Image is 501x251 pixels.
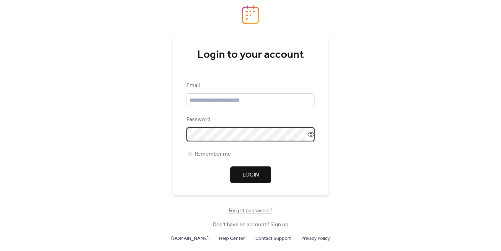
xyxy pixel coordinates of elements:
[242,171,259,179] span: Login
[270,219,288,230] a: Sign up
[195,150,231,158] span: Remember me
[219,235,245,243] span: Help Center
[255,235,291,243] span: Contact Support
[301,235,330,243] span: Privacy Policy
[171,235,208,243] span: [DOMAIN_NAME]
[255,234,291,243] a: Contact Support
[186,116,313,124] div: Password
[186,81,313,90] div: Email
[213,221,288,229] span: Don't have an account?
[219,234,245,243] a: Help Center
[229,209,272,213] a: Forgot password?
[242,5,259,24] img: logo
[186,48,315,62] div: Login to your account
[171,234,208,243] a: [DOMAIN_NAME]
[230,166,271,183] button: Login
[229,207,272,215] span: Forgot password?
[301,234,330,243] a: Privacy Policy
